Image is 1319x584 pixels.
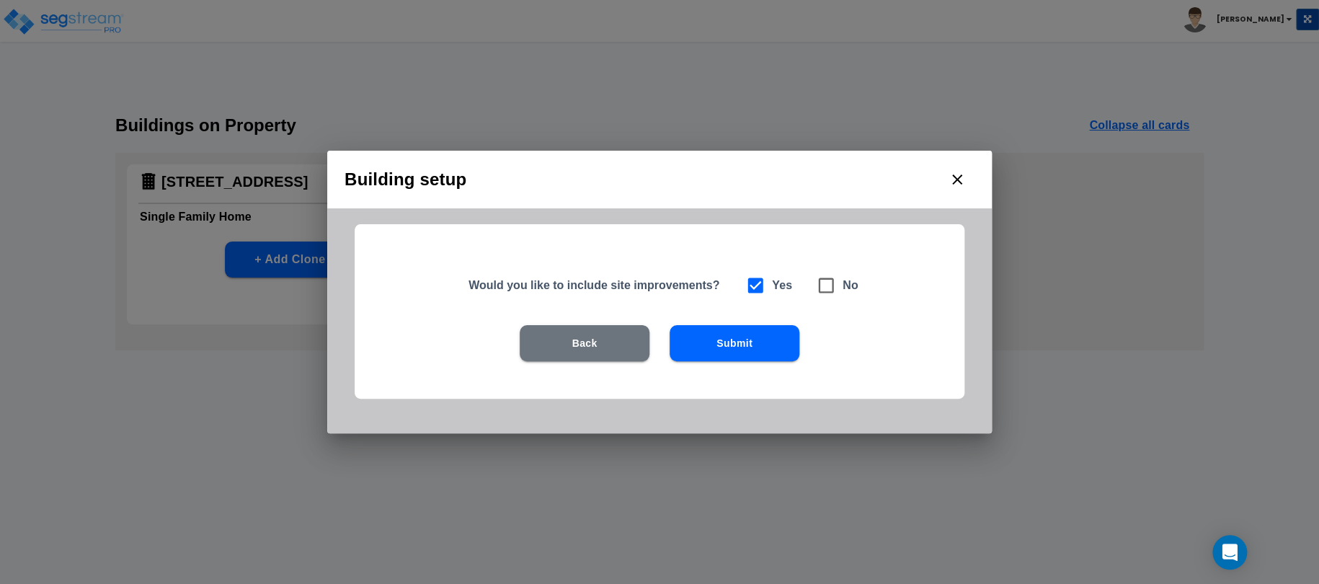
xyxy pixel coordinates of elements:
div: Open Intercom Messenger [1212,535,1247,570]
h6: No [843,275,858,296]
h2: Building setup [327,151,992,208]
button: Back [520,325,649,361]
button: Submit [670,325,799,361]
h6: Yes [772,275,792,296]
button: close [940,162,974,197]
h5: Would you like to include site improvements? [468,278,727,293]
